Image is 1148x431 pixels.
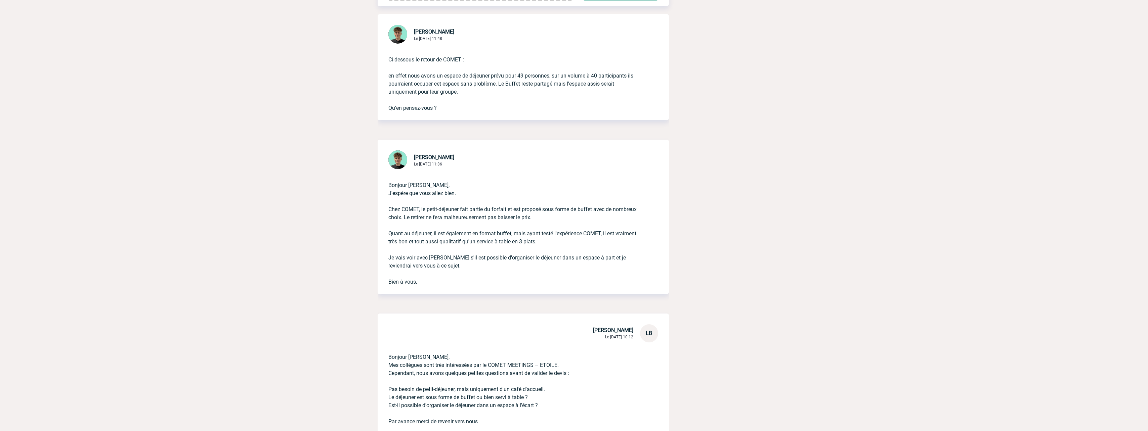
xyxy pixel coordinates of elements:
span: [PERSON_NAME] [414,154,454,160]
p: Ci-dessous le retour de COMET : en effet nous avons un espace de déjeuner prévu pour 49 personnes... [388,45,639,112]
span: Le [DATE] 10:12 [605,335,633,339]
span: Le [DATE] 11:36 [414,162,442,166]
img: 131612-0.png [388,150,407,169]
span: LB [646,330,652,336]
span: [PERSON_NAME] [593,327,633,333]
span: [PERSON_NAME] [414,29,454,35]
p: Bonjour [PERSON_NAME], J'espère que vous allez bien. Chez COMET, le petit-déjeuner fait partie du... [388,171,639,286]
p: Bonjour [PERSON_NAME], Mes collègues sont très intéressées par le COMET MEETINGS – ETOILE. Cepend... [388,342,639,426]
span: Le [DATE] 11:48 [414,36,442,41]
img: 131612-0.png [388,25,407,44]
